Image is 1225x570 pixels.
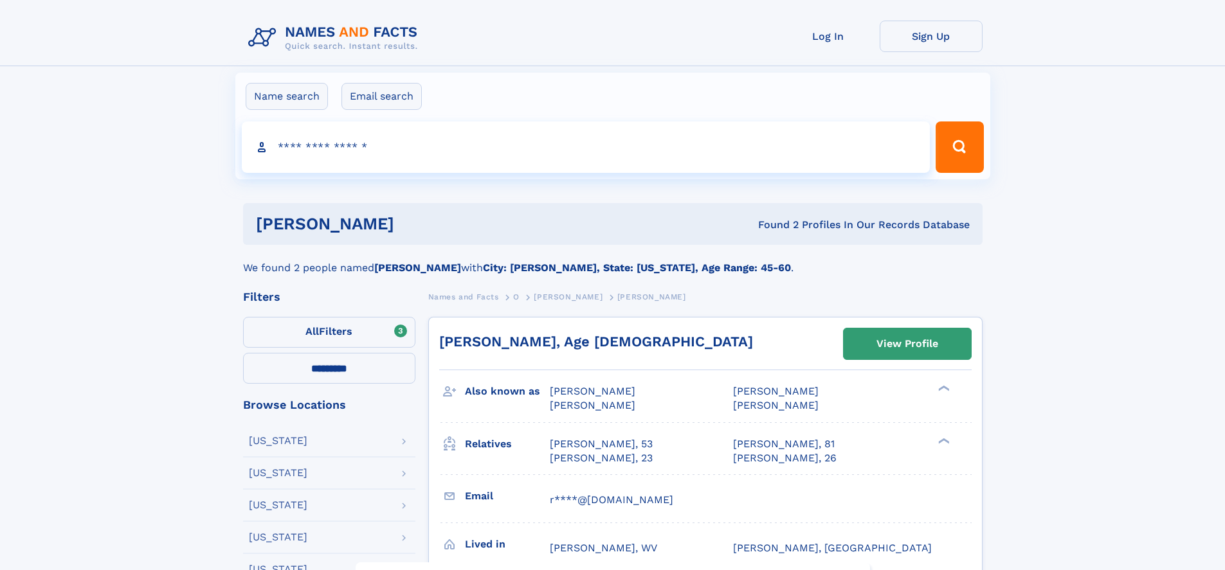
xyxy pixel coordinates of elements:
h1: [PERSON_NAME] [256,216,576,232]
a: Log In [777,21,880,52]
div: Filters [243,291,415,303]
a: View Profile [844,328,971,359]
span: [PERSON_NAME] [617,292,686,301]
b: City: [PERSON_NAME], State: [US_STATE], Age Range: 45-60 [483,262,791,274]
span: [PERSON_NAME] [733,399,819,411]
div: We found 2 people named with . [243,245,983,276]
div: Browse Locations [243,399,415,411]
span: [PERSON_NAME] [534,292,603,301]
h3: Lived in [465,533,550,555]
h3: Email [465,485,550,507]
h3: Relatives [465,433,550,455]
a: [PERSON_NAME], 53 [550,437,653,451]
a: [PERSON_NAME], 81 [733,437,835,451]
a: [PERSON_NAME], Age [DEMOGRAPHIC_DATA] [439,334,753,350]
label: Name search [246,83,328,110]
span: [PERSON_NAME] [733,385,819,397]
a: [PERSON_NAME], 26 [733,451,837,465]
span: [PERSON_NAME], [GEOGRAPHIC_DATA] [733,542,932,554]
a: [PERSON_NAME], 23 [550,451,653,465]
a: [PERSON_NAME] [534,289,603,305]
div: [US_STATE] [249,500,307,510]
b: [PERSON_NAME] [374,262,461,274]
label: Email search [341,83,422,110]
div: ❯ [935,436,950,445]
label: Filters [243,317,415,348]
div: [US_STATE] [249,532,307,542]
button: Search Button [936,121,983,173]
div: ❯ [935,384,950,393]
span: O [513,292,520,301]
div: Found 2 Profiles In Our Records Database [576,218,970,232]
a: Sign Up [880,21,983,52]
span: [PERSON_NAME] [550,399,635,411]
span: [PERSON_NAME] [550,385,635,397]
input: search input [242,121,930,173]
div: [US_STATE] [249,468,307,478]
div: View Profile [876,329,938,359]
a: O [513,289,520,305]
span: All [305,325,319,337]
div: [US_STATE] [249,436,307,446]
img: Logo Names and Facts [243,21,428,55]
h3: Also known as [465,380,550,402]
a: Names and Facts [428,289,499,305]
span: [PERSON_NAME], WV [550,542,657,554]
